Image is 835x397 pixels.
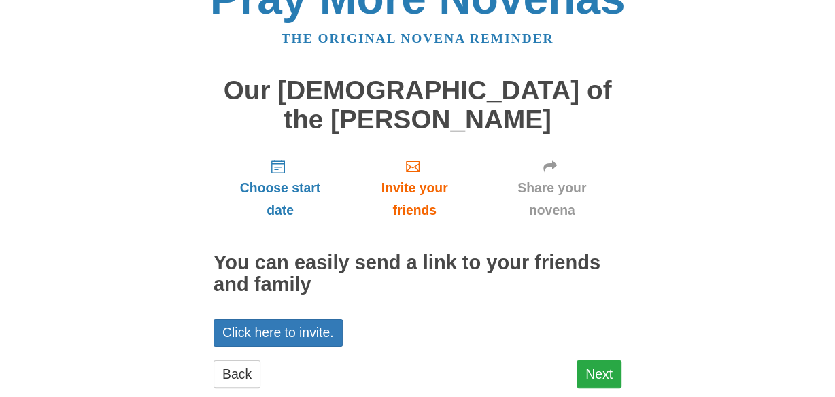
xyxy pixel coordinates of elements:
[227,177,333,222] span: Choose start date
[214,319,343,347] a: Click here to invite.
[214,252,621,296] h2: You can easily send a link to your friends and family
[282,31,554,46] a: The original novena reminder
[214,76,621,134] h1: Our [DEMOGRAPHIC_DATA] of the [PERSON_NAME]
[577,360,621,388] a: Next
[214,148,347,228] a: Choose start date
[214,360,260,388] a: Back
[360,177,468,222] span: Invite your friends
[482,148,621,228] a: Share your novena
[496,177,608,222] span: Share your novena
[347,148,482,228] a: Invite your friends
